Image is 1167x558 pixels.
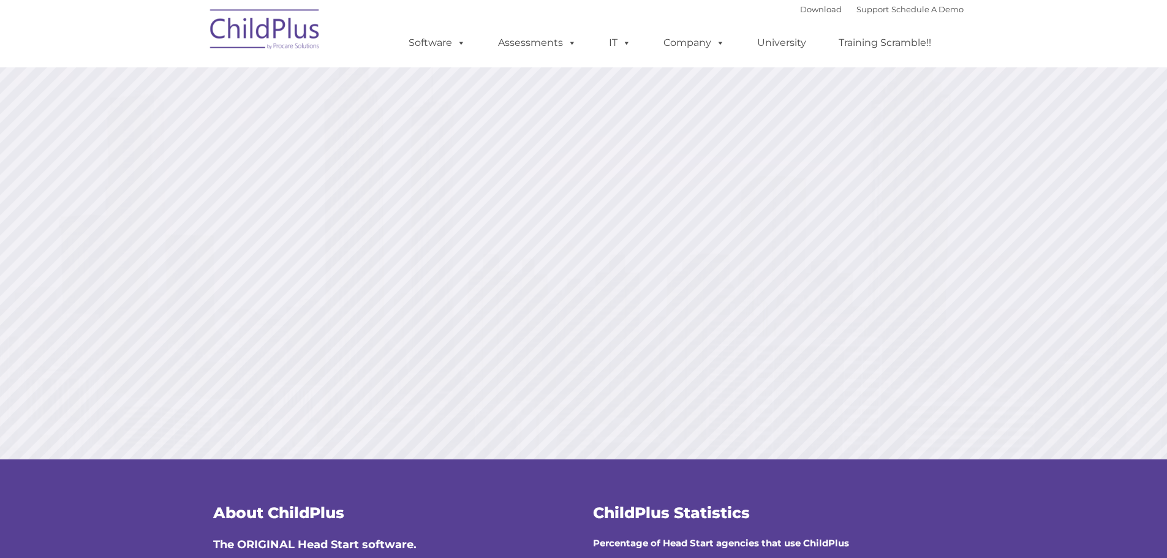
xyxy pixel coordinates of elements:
[745,31,818,55] a: University
[486,31,589,55] a: Assessments
[213,538,417,551] span: The ORIGINAL Head Start software.
[793,330,988,381] a: Learn More
[856,4,889,14] a: Support
[800,4,842,14] a: Download
[593,537,849,549] strong: Percentage of Head Start agencies that use ChildPlus
[396,31,478,55] a: Software
[593,503,750,522] span: ChildPlus Statistics
[800,4,964,14] font: |
[204,1,327,62] img: ChildPlus by Procare Solutions
[597,31,643,55] a: IT
[651,31,737,55] a: Company
[826,31,943,55] a: Training Scramble!!
[891,4,964,14] a: Schedule A Demo
[213,503,344,522] span: About ChildPlus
